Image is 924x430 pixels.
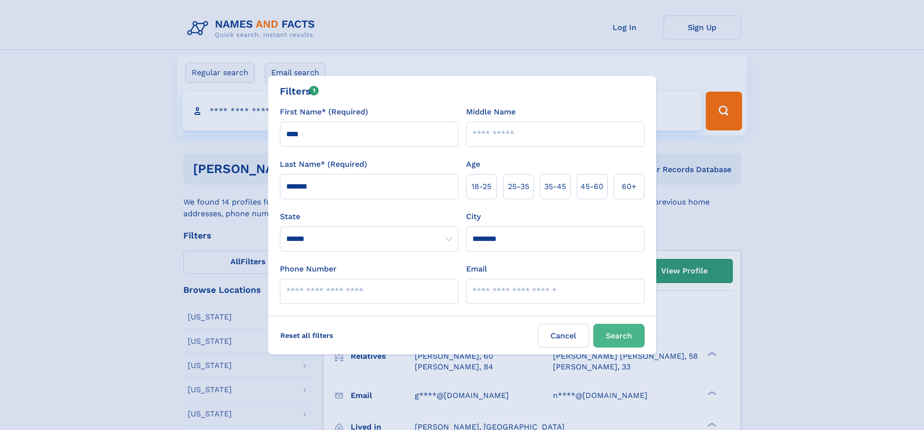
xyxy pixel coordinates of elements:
[466,211,481,223] label: City
[622,181,636,192] span: 60+
[538,324,589,348] label: Cancel
[466,106,516,118] label: Middle Name
[544,181,566,192] span: 35‑45
[466,159,480,170] label: Age
[280,263,337,275] label: Phone Number
[280,211,458,223] label: State
[466,263,487,275] label: Email
[280,84,319,98] div: Filters
[593,324,645,348] button: Search
[280,159,367,170] label: Last Name* (Required)
[274,324,340,347] label: Reset all filters
[471,181,491,192] span: 18‑25
[280,106,368,118] label: First Name* (Required)
[508,181,529,192] span: 25‑35
[581,181,603,192] span: 45‑60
